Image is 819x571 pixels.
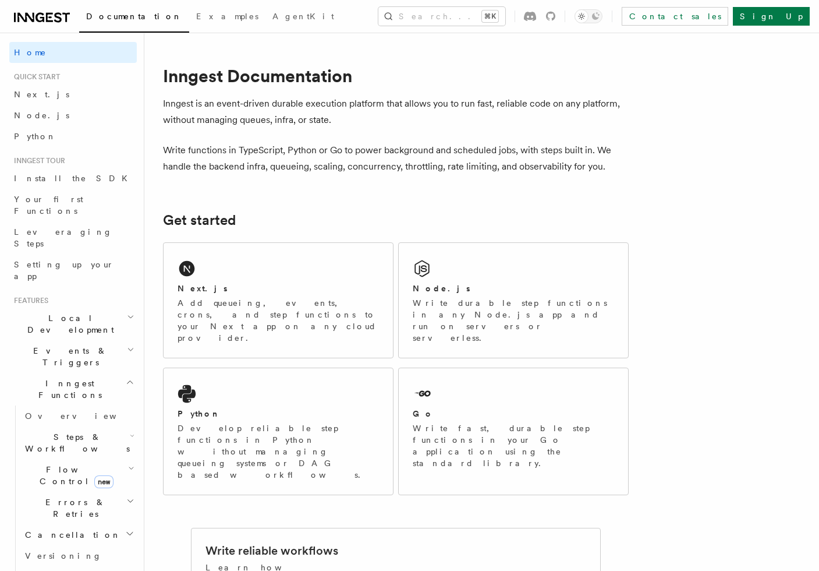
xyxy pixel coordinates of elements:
[163,65,629,86] h1: Inngest Documentation
[205,542,338,559] h2: Write reliable workflows
[9,308,137,340] button: Local Development
[163,96,629,128] p: Inngest is an event-driven durable execution platform that allows you to run fast, reliable code ...
[378,7,505,26] button: Search...⌘K
[14,227,112,248] span: Leveraging Steps
[14,111,69,120] span: Node.js
[9,84,137,105] a: Next.js
[9,373,137,406] button: Inngest Functions
[413,408,434,420] h2: Go
[86,12,182,21] span: Documentation
[9,42,137,63] a: Home
[482,10,498,22] kbd: ⌘K
[733,7,810,26] a: Sign Up
[79,3,189,33] a: Documentation
[196,12,258,21] span: Examples
[163,242,393,358] a: Next.jsAdd queueing, events, crons, and step functions to your Next app on any cloud provider.
[9,105,137,126] a: Node.js
[163,212,236,228] a: Get started
[9,345,127,368] span: Events & Triggers
[94,475,114,488] span: new
[575,9,602,23] button: Toggle dark mode
[265,3,341,31] a: AgentKit
[9,312,127,336] span: Local Development
[25,411,145,421] span: Overview
[189,3,265,31] a: Examples
[178,297,379,344] p: Add queueing, events, crons, and step functions to your Next app on any cloud provider.
[178,283,228,294] h2: Next.js
[9,296,48,305] span: Features
[20,431,130,454] span: Steps & Workflows
[398,368,629,495] a: GoWrite fast, durable step functions in your Go application using the standard library.
[20,427,137,459] button: Steps & Workflows
[20,464,128,487] span: Flow Control
[20,406,137,427] a: Overview
[14,174,134,183] span: Install the SDK
[9,72,60,82] span: Quick start
[9,378,126,401] span: Inngest Functions
[20,459,137,492] button: Flow Controlnew
[163,142,629,175] p: Write functions in TypeScript, Python or Go to power background and scheduled jobs, with steps bu...
[14,260,114,281] span: Setting up your app
[9,189,137,221] a: Your first Functions
[20,529,121,541] span: Cancellation
[20,524,137,545] button: Cancellation
[9,126,137,147] a: Python
[178,422,379,481] p: Develop reliable step functions in Python without managing queueing systems or DAG based workflows.
[622,7,728,26] a: Contact sales
[413,297,614,344] p: Write durable step functions in any Node.js app and run on servers or serverless.
[14,47,47,58] span: Home
[9,221,137,254] a: Leveraging Steps
[272,12,334,21] span: AgentKit
[14,132,56,141] span: Python
[20,492,137,524] button: Errors & Retries
[178,408,221,420] h2: Python
[398,242,629,358] a: Node.jsWrite durable step functions in any Node.js app and run on servers or serverless.
[14,195,83,216] span: Your first Functions
[9,254,137,287] a: Setting up your app
[20,545,137,566] a: Versioning
[14,90,69,99] span: Next.js
[20,496,126,520] span: Errors & Retries
[163,368,393,495] a: PythonDevelop reliable step functions in Python without managing queueing systems or DAG based wo...
[9,340,137,373] button: Events & Triggers
[9,156,65,165] span: Inngest tour
[25,551,102,561] span: Versioning
[413,283,470,294] h2: Node.js
[9,168,137,189] a: Install the SDK
[413,422,614,469] p: Write fast, durable step functions in your Go application using the standard library.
